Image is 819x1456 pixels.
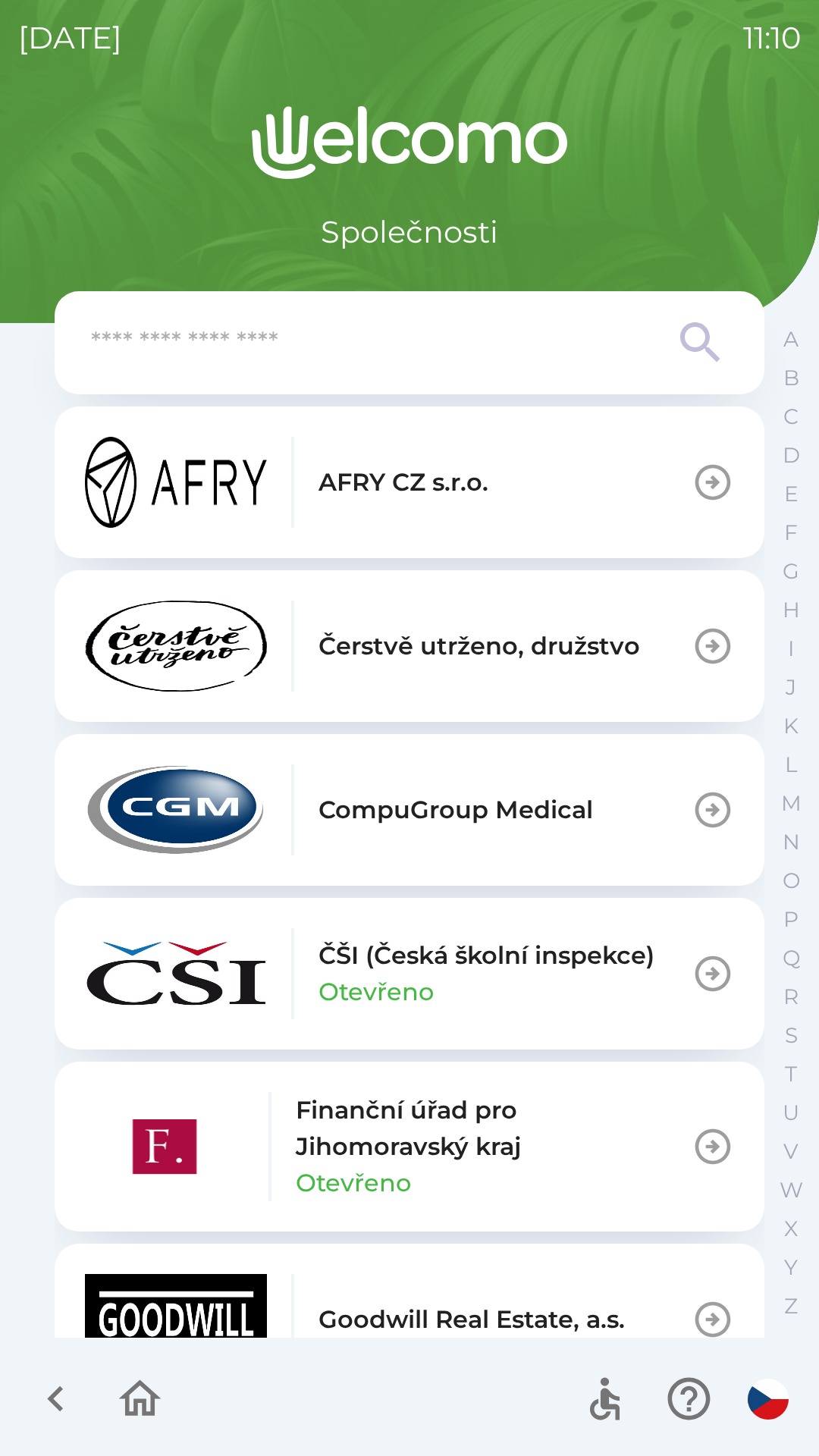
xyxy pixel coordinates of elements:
button: T [772,1055,810,1094]
button: Q [772,939,810,977]
button: K [772,707,810,745]
p: V [783,1138,799,1165]
p: L [785,752,797,778]
p: ČŠI (Česká školní inspekce) [318,937,654,974]
img: Logo [55,106,764,179]
button: I [772,629,810,668]
p: I [788,635,794,662]
button: Čerstvě utrženo, družstvo [55,570,764,722]
p: Otevřeno [296,1165,411,1201]
button: F [772,513,810,552]
p: Finanční úřad pro Jihomoravský kraj [296,1092,692,1165]
button: U [772,1094,810,1132]
p: X [784,1216,798,1242]
p: B [783,365,799,391]
p: J [786,674,796,701]
button: C [772,397,810,436]
button: O [772,861,810,900]
button: V [772,1132,810,1171]
p: Čerstvě utrženo, družstvo [318,628,640,664]
p: Y [784,1254,798,1281]
img: cs flag [748,1379,789,1420]
img: ecaaa4a3-ab01-4c7d-87a9-1a7a814d196e.png [85,601,267,692]
p: O [783,868,800,894]
p: D [783,442,800,469]
p: F [784,519,798,546]
button: W [772,1171,810,1210]
p: R [783,984,799,1010]
p: Společnosti [321,209,498,255]
img: 27715268-c8c9-49cc-bd13-9081a7619272.png [85,1274,267,1365]
img: fddee000-7164-48ad-808f-1d3788391877.png [85,437,267,528]
button: N [772,823,810,861]
button: Finanční úřad pro Jihomoravský krajOtevřeno [55,1062,764,1232]
p: AFRY CZ s.r.o. [318,464,488,500]
p: Otevřeno [318,974,434,1010]
p: CompuGroup Medical [318,792,593,828]
button: CompuGroup Medical [55,734,764,886]
p: Z [784,1293,798,1319]
p: W [780,1177,803,1203]
p: [DATE] [18,15,122,61]
p: H [783,597,800,623]
img: 75173cf6-b1fd-46b1-8834-7049e9b0d817.png [85,764,267,855]
p: K [783,713,799,739]
button: J [772,668,810,707]
button: H [772,591,810,629]
button: M [772,784,810,823]
p: 11:10 [743,15,801,61]
button: D [772,436,810,475]
button: E [772,475,810,513]
p: A [783,326,799,353]
p: U [783,1100,799,1126]
p: Goodwill Real Estate, a.s. [318,1301,625,1338]
button: Y [772,1248,810,1287]
p: P [783,906,799,933]
p: G [783,558,799,585]
button: S [772,1016,810,1055]
button: Z [772,1287,810,1326]
img: 7d08f239-9cef-44a5-a009-f20a72eb9372.png [85,928,267,1019]
button: Goodwill Real Estate, a.s. [55,1244,764,1395]
p: T [785,1061,797,1087]
button: X [772,1210,810,1248]
button: P [772,900,810,939]
button: B [772,359,810,397]
button: L [772,745,810,784]
p: M [781,790,802,817]
p: Q [783,945,800,971]
p: E [784,481,799,507]
button: R [772,977,810,1016]
p: S [785,1022,798,1049]
button: AFRY CZ s.r.o. [55,406,764,558]
img: 8392ff6e-f128-4fc9-8aa7-79ef86fae49c.png [85,1101,244,1192]
button: A [772,320,810,359]
p: N [783,829,800,855]
p: C [783,403,799,430]
button: ČŠI (Česká školní inspekce)Otevřeno [55,898,764,1050]
button: G [772,552,810,591]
